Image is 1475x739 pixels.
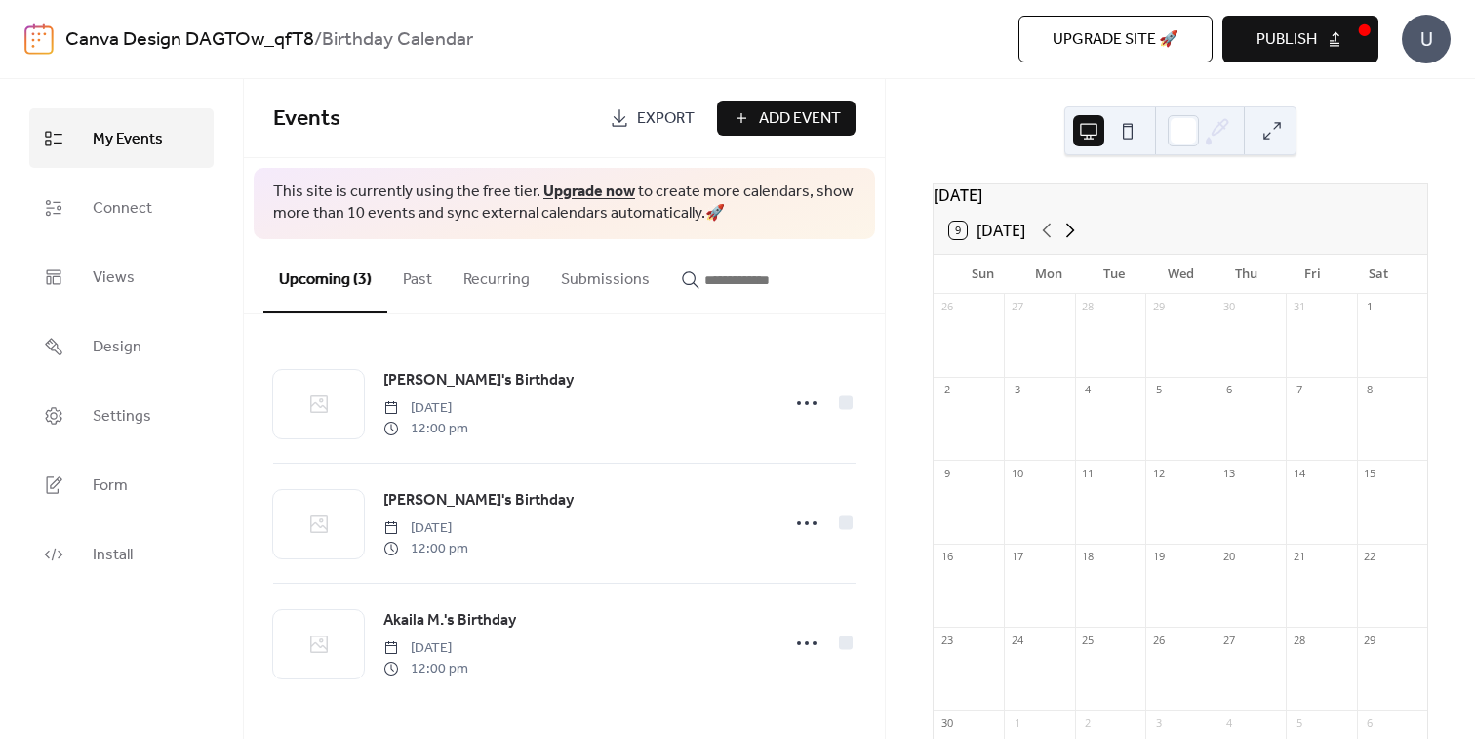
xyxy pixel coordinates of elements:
[1010,383,1024,397] div: 3
[1151,550,1166,564] div: 19
[1010,716,1024,730] div: 1
[29,386,214,445] a: Settings
[93,401,151,431] span: Settings
[1292,550,1306,564] div: 21
[383,398,468,419] span: [DATE]
[93,193,152,224] span: Connect
[595,101,709,136] a: Export
[383,608,516,634] a: Akaila M.'s Birthday
[273,98,340,141] span: Events
[1151,633,1166,647] div: 26
[1151,466,1166,480] div: 12
[1292,383,1306,397] div: 7
[29,316,214,376] a: Design
[759,107,841,131] span: Add Event
[1081,383,1096,397] div: 4
[1010,300,1024,314] div: 27
[29,524,214,584] a: Install
[383,609,516,633] span: Akaila M.'s Birthday
[1402,15,1451,63] div: U
[1222,16,1378,62] button: Publish
[314,21,322,59] b: /
[1363,633,1377,647] div: 29
[1345,255,1412,294] div: Sat
[65,21,314,59] a: Canva Design DAGTOw_qfT8
[29,178,214,237] a: Connect
[1292,300,1306,314] div: 31
[939,300,954,314] div: 26
[1221,300,1236,314] div: 30
[1363,550,1377,564] div: 22
[383,489,574,513] span: [PERSON_NAME]'s Birthday
[1363,383,1377,397] div: 8
[1147,255,1214,294] div: Wed
[1081,300,1096,314] div: 28
[1363,300,1377,314] div: 1
[939,383,954,397] div: 2
[29,455,214,514] a: Form
[1018,16,1213,62] button: Upgrade site 🚀
[448,239,545,311] button: Recurring
[1081,716,1096,730] div: 2
[939,466,954,480] div: 9
[383,539,468,559] span: 12:00 pm
[637,107,695,131] span: Export
[387,239,448,311] button: Past
[1010,550,1024,564] div: 17
[1151,300,1166,314] div: 29
[939,550,954,564] div: 16
[942,217,1032,244] button: 9[DATE]
[1010,466,1024,480] div: 10
[273,182,856,226] span: This site is currently using the free tier. to create more calendars, show more than 10 events an...
[1151,383,1166,397] div: 5
[93,332,141,362] span: Design
[1363,466,1377,480] div: 15
[1053,28,1178,52] span: Upgrade site 🚀
[383,368,574,393] a: [PERSON_NAME]'s Birthday
[383,369,574,392] span: [PERSON_NAME]'s Birthday
[29,108,214,168] a: My Events
[1081,466,1096,480] div: 11
[934,184,1427,207] div: [DATE]
[93,471,128,501] span: Form
[29,247,214,307] a: Views
[383,659,468,679] span: 12:00 pm
[1221,383,1236,397] div: 6
[93,124,163,154] span: My Events
[263,239,387,313] button: Upcoming (3)
[1081,633,1096,647] div: 25
[543,177,635,207] a: Upgrade now
[93,263,135,293] span: Views
[383,638,468,659] span: [DATE]
[1280,255,1346,294] div: Fri
[939,633,954,647] div: 23
[939,716,954,730] div: 30
[1214,255,1280,294] div: Thu
[1221,716,1236,730] div: 4
[1363,716,1377,730] div: 6
[1256,28,1317,52] span: Publish
[383,419,468,439] span: 12:00 pm
[1016,255,1082,294] div: Mon
[949,255,1016,294] div: Sun
[1221,633,1236,647] div: 27
[1221,466,1236,480] div: 13
[545,239,665,311] button: Submissions
[322,21,473,59] b: Birthday Calendar
[1221,550,1236,564] div: 20
[383,488,574,513] a: [PERSON_NAME]'s Birthday
[1010,633,1024,647] div: 24
[1292,466,1306,480] div: 14
[93,540,133,570] span: Install
[717,101,856,136] button: Add Event
[383,518,468,539] span: [DATE]
[1081,550,1096,564] div: 18
[24,23,54,55] img: logo
[1292,716,1306,730] div: 5
[1082,255,1148,294] div: Tue
[1151,716,1166,730] div: 3
[1292,633,1306,647] div: 28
